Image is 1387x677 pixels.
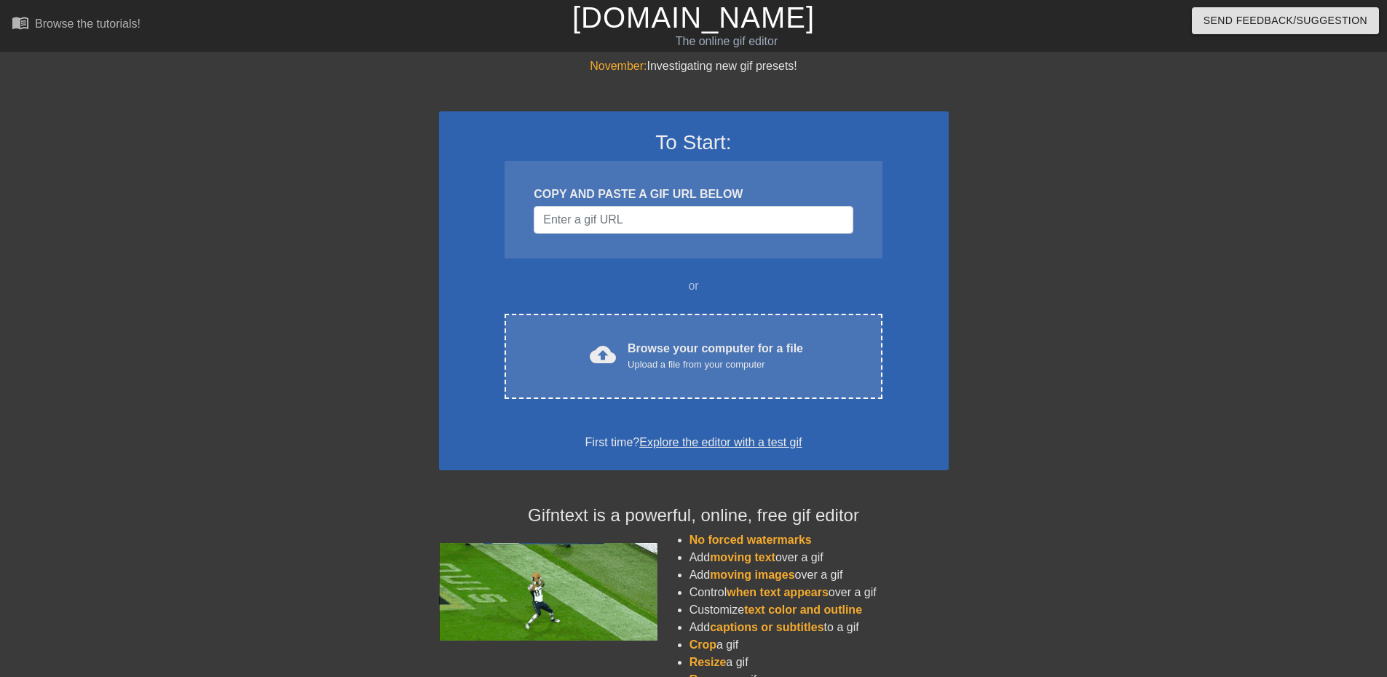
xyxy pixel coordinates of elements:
[689,638,716,651] span: Crop
[628,357,803,372] div: Upload a file from your computer
[689,601,949,619] li: Customize
[477,277,911,295] div: or
[439,58,949,75] div: Investigating new gif presets!
[628,340,803,372] div: Browse your computer for a file
[710,569,794,581] span: moving images
[458,130,930,155] h3: To Start:
[35,17,141,30] div: Browse the tutorials!
[744,603,862,616] span: text color and outline
[534,206,853,234] input: Username
[1192,7,1379,34] button: Send Feedback/Suggestion
[710,551,775,563] span: moving text
[689,534,812,546] span: No forced watermarks
[590,60,647,72] span: November:
[689,584,949,601] li: Control over a gif
[710,621,823,633] span: captions or subtitles
[12,14,29,31] span: menu_book
[458,434,930,451] div: First time?
[439,505,949,526] h4: Gifntext is a powerful, online, free gif editor
[534,186,853,203] div: COPY AND PASTE A GIF URL BELOW
[689,654,949,671] li: a gif
[12,14,141,36] a: Browse the tutorials!
[689,566,949,584] li: Add over a gif
[689,656,727,668] span: Resize
[1204,12,1367,30] span: Send Feedback/Suggestion
[590,341,616,368] span: cloud_upload
[689,619,949,636] li: Add to a gif
[689,636,949,654] li: a gif
[727,586,829,598] span: when text appears
[572,1,815,33] a: [DOMAIN_NAME]
[689,549,949,566] li: Add over a gif
[439,543,657,641] img: football_small.gif
[470,33,984,50] div: The online gif editor
[639,436,802,448] a: Explore the editor with a test gif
